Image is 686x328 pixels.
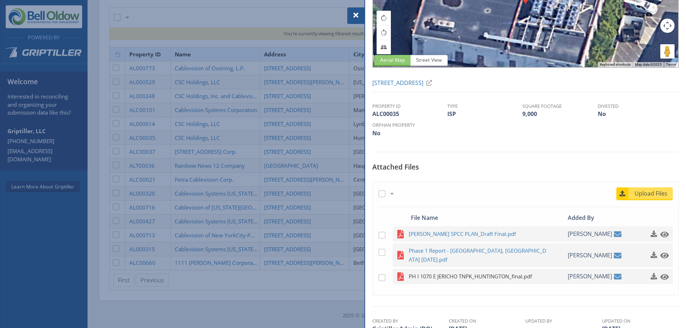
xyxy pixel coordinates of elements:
th: Divested [598,103,673,110]
th: Orphan Property [372,122,447,128]
button: Keyboard shortcuts [600,62,631,67]
div: Added By [566,213,622,223]
div: File Name [409,213,566,223]
span: Phase 1 Report - [GEOGRAPHIC_DATA], [GEOGRAPHIC_DATA] [DATE].pdf [409,246,548,264]
th: Property ID [372,103,447,110]
span: [PERSON_NAME] [568,269,612,284]
span: Map data ©2025 [635,62,662,66]
span: [PERSON_NAME] [568,226,612,242]
th: Updated On [602,318,677,324]
a: Click to preview this file [658,249,667,262]
th: Created By [372,318,447,324]
span: 9,000 [522,110,537,118]
button: Tilt map [377,40,391,54]
a: PH I 1070 E JERICHO TNPK_HUNTINGTON_final.pdf [409,272,566,281]
th: Square Footage [522,103,597,110]
button: Drag Pegman onto the map to open Street View [660,44,675,59]
a: Terms (opens in new tab) [666,62,676,66]
span: Upload Files [630,189,673,198]
span: ALC00035 [372,110,399,118]
a: Phase 1 Report - [GEOGRAPHIC_DATA], [GEOGRAPHIC_DATA] [DATE].pdf [409,246,566,264]
span: PH I 1070 E JERICHO TNPK_HUNTINGTON_final.pdf [409,272,548,281]
a: [PERSON_NAME] SPCC PLAN_Draft Final.pdf [409,229,566,238]
span: No [598,110,606,118]
button: Rotate map clockwise [377,11,391,25]
span: No [372,129,381,137]
a: [STREET_ADDRESS] [372,79,435,87]
h5: Attached Files [372,163,679,176]
span: Street View [410,55,448,66]
span: ISP [447,110,456,118]
th: Type [447,103,522,110]
a: Click to preview this file [658,270,667,283]
a: Click to preview this file [658,228,667,241]
button: Rotate map counterclockwise [377,25,391,40]
th: Created On [449,318,524,324]
span: [PERSON_NAME] SPCC PLAN_Draft Final.pdf [409,229,548,238]
span: Aerial Map [374,55,411,66]
a: Upload Files [616,187,673,200]
button: Map camera controls [660,19,675,33]
span: [PERSON_NAME] [568,248,612,263]
th: Updated By [525,318,600,324]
